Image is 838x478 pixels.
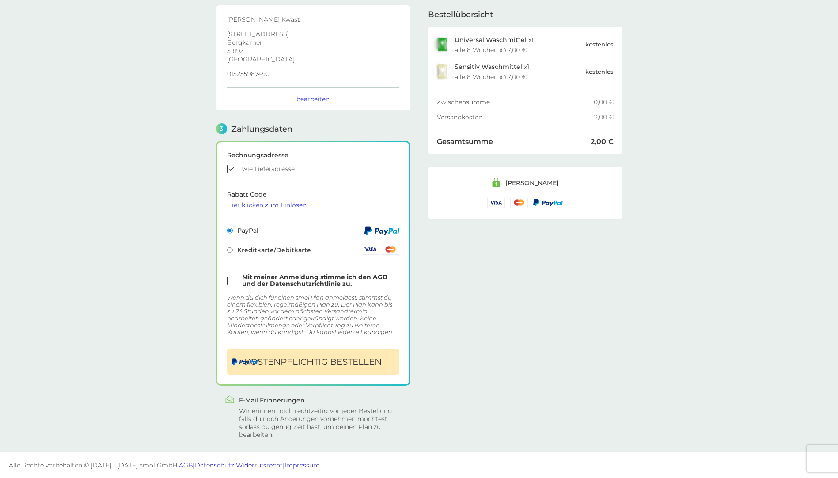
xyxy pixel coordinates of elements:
[227,190,399,208] span: Rabatt Code
[455,63,529,70] p: x 1
[242,274,399,287] label: Mit meiner Anmeldung stimme ich den AGB und der Datenschutzrichtlinie zu.
[227,31,399,37] p: [STREET_ADDRESS]
[231,125,292,133] span: Zahlungsdaten
[227,351,399,371] iframe: PayPal-paypal
[227,294,399,336] div: Wenn du dich für einen smol Plan anmeldest, stimmst du einem flexiblen, regelmäßigen Plan zu. Der...
[296,95,330,103] button: bearbeiten
[362,244,379,255] img: Visa
[227,247,311,253] span: Kreditkarte/Debitkarte
[216,123,227,134] span: 3
[227,71,399,77] p: 015255987490
[591,138,614,145] div: 2,00 €
[284,461,320,469] a: Impressum
[239,397,402,403] div: E-Mail Erinnerungen
[227,228,258,234] span: PayPal
[428,11,493,19] span: Bestellübersicht
[227,16,399,23] p: [PERSON_NAME] Kwast
[364,226,399,235] img: PayPal
[455,47,527,53] div: alle 8 Wochen @ 7,00 €
[382,244,399,255] img: Mastercard
[533,199,563,206] img: /assets/icons/paypal-logo-small.webp
[437,99,594,105] div: Zwischensumme
[227,56,399,62] p: [GEOGRAPHIC_DATA]
[236,461,283,469] a: Widerrufsrecht
[179,461,193,469] a: AGB
[594,99,614,105] div: 0,00 €
[594,114,614,120] div: 2,00 €
[585,67,614,76] p: kostenlos
[227,39,399,46] p: Bergkamen
[437,138,591,145] div: Gesamtsumme
[487,197,505,208] img: /assets/icons/cards/visa.svg
[195,461,234,469] a: Datenschutz
[239,407,402,439] div: Wir erinnern dich rechtzeitig vor jeder Bestellung, falls du noch Änderungen vornehmen möchtest, ...
[455,74,527,80] div: alle 8 Wochen @ 7,00 €
[227,152,399,158] div: Rechnungsadresse
[505,180,559,186] div: [PERSON_NAME]
[227,48,399,54] p: 59192
[455,63,522,71] span: Sensitiv Waschmittel
[227,202,399,208] div: Hier klicken zum Einlösen.
[437,114,594,120] div: Versandkosten
[455,36,527,44] span: Universal Waschmittel
[510,197,528,208] img: /assets/icons/cards/mastercard.svg
[585,40,614,49] p: kostenlos
[455,36,534,43] p: x 1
